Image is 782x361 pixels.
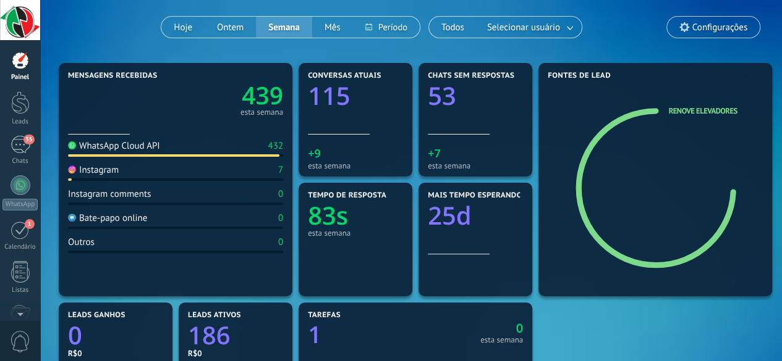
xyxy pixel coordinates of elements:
div: Chats [2,157,38,165]
div: Leads [2,118,38,126]
button: Período [353,17,420,38]
button: Todos [429,17,477,38]
a: Renove Elevadores [668,106,737,115]
button: Selecionar usuário [477,17,582,38]
div: WhatsApp Cloud API [68,140,160,152]
text: 83s [308,198,348,232]
text: 0 [516,320,523,336]
img: Instagram [68,165,76,173]
div: Outros [68,236,95,248]
span: Tempo de resposta [308,191,386,200]
span: 1 [25,219,35,229]
text: 0 [68,318,82,352]
text: 1 [308,318,321,351]
span: 55 [23,135,34,144]
span: Selecionar usuário [485,19,563,36]
div: R$0 [68,348,163,359]
div: Instagram [68,164,119,176]
div: esta semana [419,337,523,343]
img: WhatsApp Cloud API [68,141,76,149]
span: Leads ganhos [68,311,125,320]
div: R$0 [188,348,283,359]
div: WhatsApp [2,199,38,210]
div: 7 [278,164,283,176]
div: esta semana [308,228,403,238]
span: Chats sem respostas [428,72,514,80]
span: Fontes de lead [548,72,611,80]
span: Mensagens recebidas [68,72,157,80]
a: 1 [308,318,412,351]
a: 439 [176,79,283,112]
a: 186 [188,318,283,352]
span: Tarefas [308,311,341,320]
div: Calendário [2,243,38,251]
span: Leads ativos [188,311,241,320]
div: Painel [2,73,38,81]
span: Mais tempo esperando [428,191,522,200]
div: 432 [268,140,283,152]
text: +9 [308,146,321,161]
span: Configurações [692,22,747,33]
div: esta semana [308,161,403,170]
button: Semana [256,17,312,38]
div: 0 [278,236,283,248]
button: Ontem [205,17,256,38]
a: 0 [68,318,163,352]
div: Bate-papo online [68,212,147,224]
text: 115 [308,78,351,112]
text: 186 [188,318,231,352]
img: Bate-papo online [68,214,76,222]
div: esta semana [240,109,283,115]
div: esta semana [428,161,523,170]
text: +7 [428,146,441,161]
div: 0 [278,188,283,200]
div: Instagram comments [68,188,151,200]
text: 439 [242,79,283,112]
button: Hoje [161,17,205,38]
text: 53 [428,78,456,112]
div: Listas [2,286,38,294]
span: Conversas atuais [308,72,381,80]
text: 25d [428,198,472,232]
div: 0 [278,212,283,224]
a: 25d [428,198,523,232]
button: Mês [312,17,353,38]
